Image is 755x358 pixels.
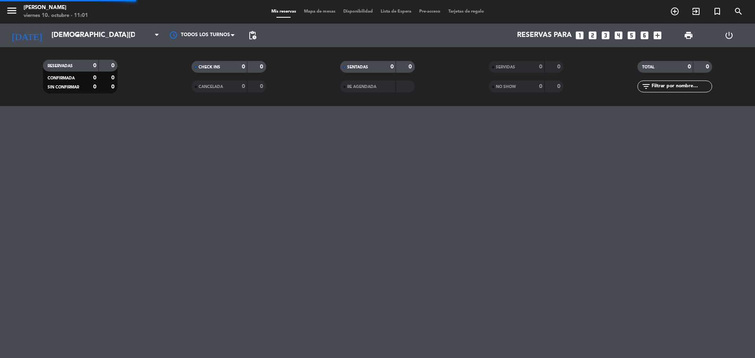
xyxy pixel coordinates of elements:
i: menu [6,5,18,17]
strong: 0 [390,64,394,70]
div: viernes 10. octubre - 11:01 [24,12,88,20]
input: Filtrar por nombre... [651,82,712,91]
i: looks_6 [639,30,650,40]
span: Tarjetas de regalo [444,9,488,14]
span: CHECK INS [199,65,220,69]
div: [PERSON_NAME] [24,4,88,12]
span: RE AGENDADA [347,85,376,89]
strong: 0 [93,84,96,90]
span: SIN CONFIRMAR [48,85,79,89]
span: Mis reservas [267,9,300,14]
strong: 0 [242,64,245,70]
strong: 0 [557,84,562,89]
span: SERVIDAS [496,65,515,69]
i: power_settings_new [724,31,734,40]
i: add_box [652,30,663,40]
i: looks_4 [613,30,624,40]
strong: 0 [409,64,413,70]
strong: 0 [260,84,265,89]
i: turned_in_not [713,7,722,16]
strong: 0 [539,84,542,89]
span: pending_actions [248,31,257,40]
strong: 0 [557,64,562,70]
strong: 0 [688,64,691,70]
strong: 0 [706,64,711,70]
span: RESERVADAS [48,64,73,68]
span: SENTADAS [347,65,368,69]
i: arrow_drop_down [73,31,83,40]
i: looks_one [575,30,585,40]
i: [DATE] [6,27,48,44]
span: Reservas para [517,31,572,39]
i: add_circle_outline [670,7,679,16]
span: print [684,31,693,40]
i: looks_3 [600,30,611,40]
strong: 0 [260,64,265,70]
span: NO SHOW [496,85,516,89]
strong: 0 [539,64,542,70]
span: Pre-acceso [415,9,444,14]
span: CANCELADA [199,85,223,89]
i: looks_two [587,30,598,40]
div: LOG OUT [709,24,749,47]
span: Lista de Espera [377,9,415,14]
button: menu [6,5,18,19]
span: Mapa de mesas [300,9,339,14]
strong: 0 [242,84,245,89]
i: search [734,7,743,16]
strong: 0 [111,63,116,68]
strong: 0 [111,75,116,81]
i: exit_to_app [691,7,701,16]
span: TOTAL [642,65,654,69]
span: CONFIRMADA [48,76,75,80]
strong: 0 [93,63,96,68]
span: Disponibilidad [339,9,377,14]
strong: 0 [93,75,96,81]
strong: 0 [111,84,116,90]
i: filter_list [641,82,651,91]
i: looks_5 [626,30,637,40]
